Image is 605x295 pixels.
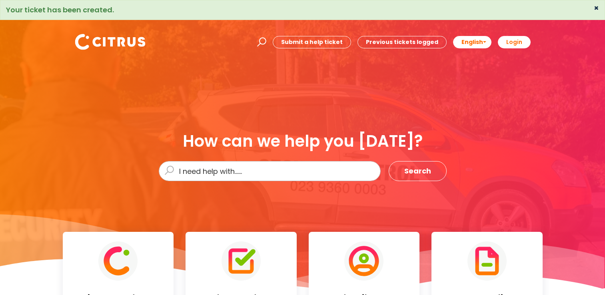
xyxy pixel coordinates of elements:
[404,165,431,177] span: Search
[389,161,447,181] button: Search
[498,36,531,48] a: Login
[273,36,351,48] a: Submit a help ticket
[159,161,381,181] input: I need help with......
[159,132,447,150] div: How can we help you [DATE]?
[506,38,522,46] b: Login
[594,4,599,12] button: ×
[461,38,483,46] span: English
[357,36,447,48] a: Previous tickets logged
